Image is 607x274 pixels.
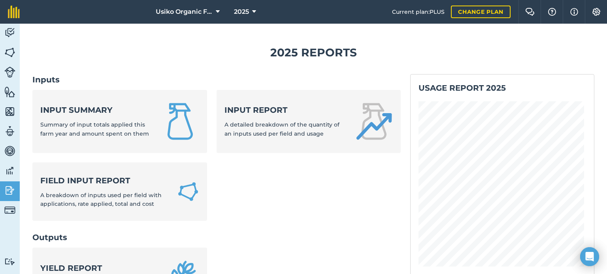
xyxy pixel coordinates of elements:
[4,185,15,196] img: svg+xml;base64,PD94bWwgdmVyc2lvbj0iMS4wIiBlbmNvZGluZz0idXRmLTgiPz4KPCEtLSBHZW5lcmF0b3I6IEFkb2JlIE...
[32,232,401,243] h2: Outputs
[224,121,339,137] span: A detailed breakdown of the quantity of an inputs used per field and usage
[4,67,15,78] img: svg+xml;base64,PD94bWwgdmVyc2lvbj0iMS4wIiBlbmNvZGluZz0idXRmLTgiPz4KPCEtLSBHZW5lcmF0b3I6IEFkb2JlIE...
[4,47,15,58] img: svg+xml;base64,PHN2ZyB4bWxucz0iaHR0cDovL3d3dy53My5vcmcvMjAwMC9zdmciIHdpZHRoPSI1NiIgaGVpZ2h0PSI2MC...
[4,27,15,39] img: svg+xml;base64,PD94bWwgdmVyc2lvbj0iMS4wIiBlbmNvZGluZz0idXRmLTgiPz4KPCEtLSBHZW5lcmF0b3I6IEFkb2JlIE...
[4,125,15,137] img: svg+xml;base64,PD94bWwgdmVyc2lvbj0iMS4wIiBlbmNvZGluZz0idXRmLTgiPz4KPCEtLSBHZW5lcmF0b3I6IEFkb2JlIE...
[4,205,15,216] img: svg+xml;base64,PD94bWwgdmVyc2lvbj0iMS4wIiBlbmNvZGluZz0idXRmLTgiPz4KPCEtLSBHZW5lcmF0b3I6IEFkb2JlIE...
[217,90,401,153] a: Input reportA detailed breakdown of the quantity of an inputs used per field and usage
[392,7,445,16] span: Current plan : PLUS
[570,7,578,17] img: svg+xml;base64,PHN2ZyB4bWxucz0iaHR0cDovL3d3dy53My5vcmcvMjAwMC9zdmciIHdpZHRoPSIxNyIgaGVpZ2h0PSIxNy...
[580,247,599,266] div: Open Intercom Messenger
[592,8,601,16] img: A cog icon
[4,165,15,177] img: svg+xml;base64,PD94bWwgdmVyc2lvbj0iMS4wIiBlbmNvZGluZz0idXRmLTgiPz4KPCEtLSBHZW5lcmF0b3I6IEFkb2JlIE...
[224,104,345,116] strong: Input report
[234,7,249,17] span: 2025
[32,44,594,62] h1: 2025 Reports
[32,162,207,221] a: Field Input ReportA breakdown of inputs used per field with applications, rate applied, total and...
[156,7,213,17] span: Usiko Organic Farm
[161,103,199,140] img: Input summary
[40,192,162,207] span: A breakdown of inputs used per field with applications, rate applied, total and cost
[4,86,15,98] img: svg+xml;base64,PHN2ZyB4bWxucz0iaHR0cDovL3d3dy53My5vcmcvMjAwMC9zdmciIHdpZHRoPSI1NiIgaGVpZ2h0PSI2MC...
[525,8,535,16] img: Two speech bubbles overlapping with the left bubble in the forefront
[32,90,207,153] a: Input summarySummary of input totals applied this farm year and amount spent on them
[355,103,393,140] img: Input report
[40,175,168,186] strong: Field Input Report
[40,121,149,137] span: Summary of input totals applied this farm year and amount spent on them
[32,74,401,85] h2: Inputs
[451,6,511,18] a: Change plan
[418,82,586,93] h2: Usage report 2025
[8,6,20,18] img: fieldmargin Logo
[4,145,15,157] img: svg+xml;base64,PD94bWwgdmVyc2lvbj0iMS4wIiBlbmNvZGluZz0idXRmLTgiPz4KPCEtLSBHZW5lcmF0b3I6IEFkb2JlIE...
[40,263,152,274] strong: Yield report
[177,180,199,203] img: Field Input Report
[4,258,15,265] img: svg+xml;base64,PD94bWwgdmVyc2lvbj0iMS4wIiBlbmNvZGluZz0idXRmLTgiPz4KPCEtLSBHZW5lcmF0b3I6IEFkb2JlIE...
[40,104,152,116] strong: Input summary
[547,8,557,16] img: A question mark icon
[4,106,15,117] img: svg+xml;base64,PHN2ZyB4bWxucz0iaHR0cDovL3d3dy53My5vcmcvMjAwMC9zdmciIHdpZHRoPSI1NiIgaGVpZ2h0PSI2MC...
